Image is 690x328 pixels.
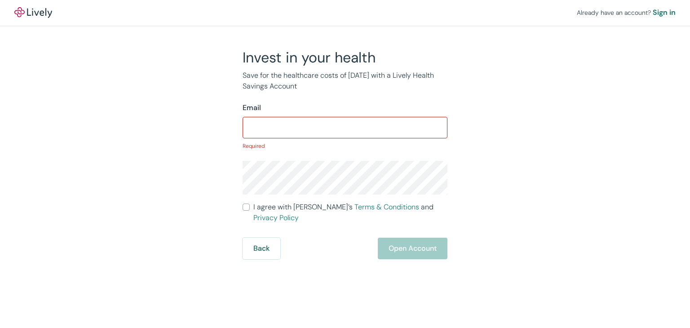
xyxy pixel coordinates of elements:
label: Email [243,102,261,113]
p: Save for the healthcare costs of [DATE] with a Lively Health Savings Account [243,70,447,92]
a: Privacy Policy [253,213,299,222]
span: I agree with [PERSON_NAME]’s and [253,202,447,223]
img: Lively [14,7,52,18]
button: Back [243,238,280,259]
a: LivelyLively [14,7,52,18]
a: Terms & Conditions [354,202,419,212]
div: Already have an account? [577,7,676,18]
a: Sign in [653,7,676,18]
h2: Invest in your health [243,49,447,66]
p: Required [243,142,447,150]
